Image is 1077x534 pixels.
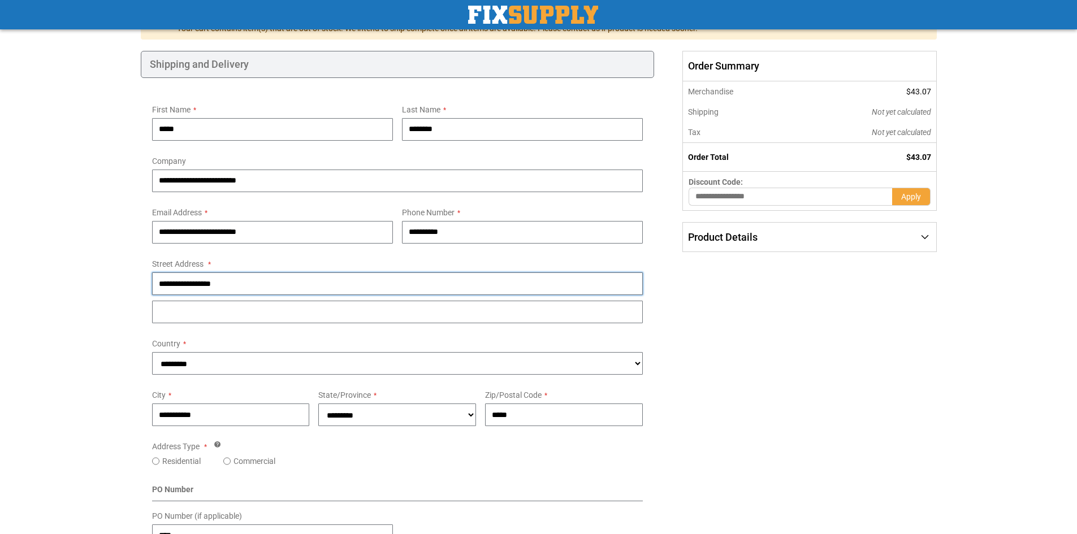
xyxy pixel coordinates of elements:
[233,455,275,467] label: Commercial
[683,122,795,143] th: Tax
[485,390,542,400] span: Zip/Postal Code
[906,87,931,96] span: $43.07
[152,442,200,451] span: Address Type
[318,390,371,400] span: State/Province
[468,6,598,24] a: store logo
[152,511,242,520] span: PO Number (if applicable)
[682,51,936,81] span: Order Summary
[689,177,743,186] span: Discount Code:
[688,231,758,243] span: Product Details
[152,208,202,217] span: Email Address
[872,107,931,116] span: Not yet calculated
[901,192,921,201] span: Apply
[683,81,795,102] th: Merchandise
[141,51,655,78] div: Shipping and Delivery
[872,128,931,137] span: Not yet calculated
[892,188,931,206] button: Apply
[152,390,166,400] span: City
[402,105,440,114] span: Last Name
[152,484,643,501] div: PO Number
[152,259,204,268] span: Street Address
[468,6,598,24] img: Fix Industrial Supply
[906,153,931,162] span: $43.07
[152,157,186,166] span: Company
[688,153,729,162] strong: Order Total
[152,105,191,114] span: First Name
[152,339,180,348] span: Country
[162,455,201,467] label: Residential
[402,208,455,217] span: Phone Number
[688,107,719,116] span: Shipping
